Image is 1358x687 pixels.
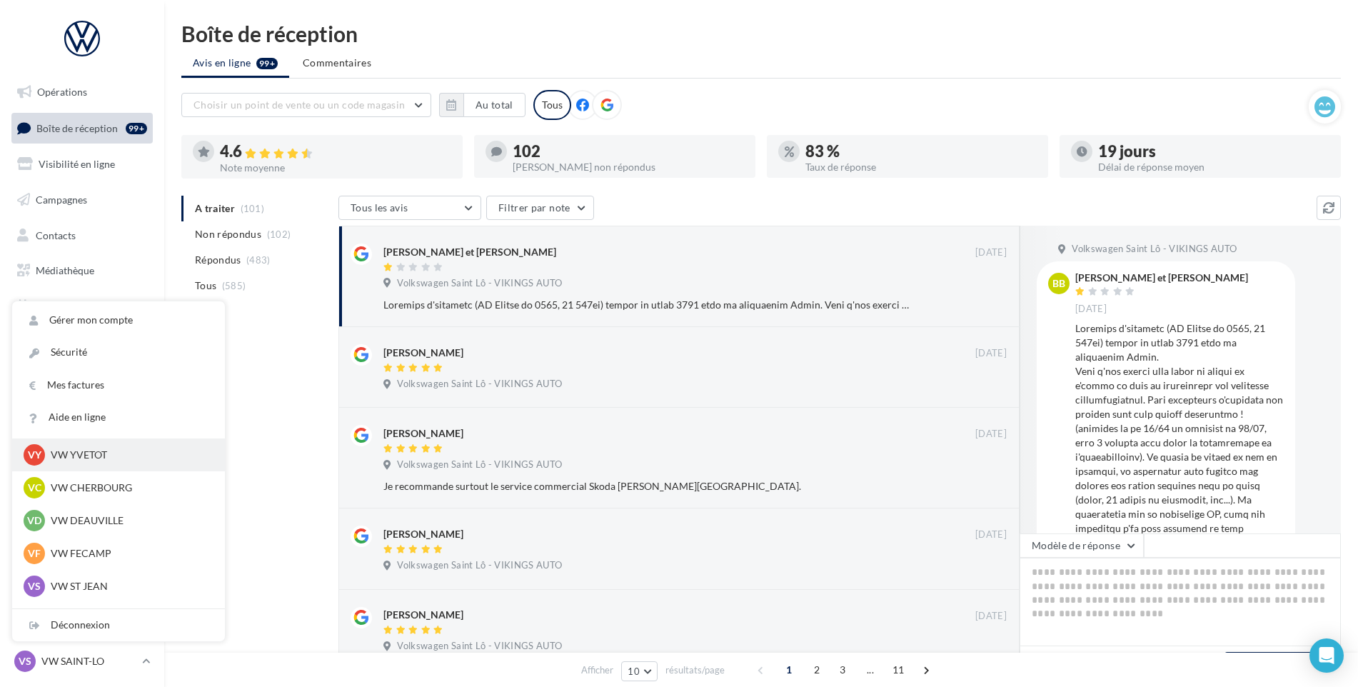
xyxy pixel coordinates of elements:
[181,23,1341,44] div: Boîte de réception
[12,369,225,401] a: Mes factures
[975,528,1007,541] span: [DATE]
[975,428,1007,441] span: [DATE]
[960,295,1007,315] button: Ignorer
[1072,243,1237,256] span: Volkswagen Saint Lô - VIKINGS AUTO
[12,401,225,433] a: Aide en ligne
[51,481,208,495] p: VW CHERBOURG
[41,654,136,668] p: VW SAINT-LO
[581,663,613,677] span: Afficher
[181,93,431,117] button: Choisir un point de vente ou un code magasin
[975,246,1007,259] span: [DATE]
[126,123,147,134] div: 99+
[9,291,156,321] a: Calendrier
[195,227,261,241] span: Non répondus
[9,113,156,144] a: Boîte de réception99+
[859,658,882,681] span: ...
[1075,303,1107,316] span: [DATE]
[9,221,156,251] a: Contacts
[397,640,562,653] span: Volkswagen Saint Lô - VIKINGS AUTO
[36,264,94,276] span: Médiathèque
[805,658,828,681] span: 2
[1075,273,1248,283] div: [PERSON_NAME] et [PERSON_NAME]
[383,298,914,312] div: Loremips d'sitametc (AD Elitse do 0565, 21 547ei) tempor in utlab 3791 etdo ma aliquaenim Admin. ...
[778,658,800,681] span: 1
[805,144,1037,159] div: 83 %
[1098,144,1329,159] div: 19 jours
[51,579,208,593] p: VW ST JEAN
[887,658,910,681] span: 11
[960,638,1007,658] button: Ignorer
[28,448,41,462] span: VY
[9,77,156,107] a: Opérations
[960,476,1007,496] button: Ignorer
[12,304,225,336] a: Gérer mon compte
[338,196,481,220] button: Tous les avis
[220,144,451,160] div: 4.6
[246,254,271,266] span: (483)
[36,229,76,241] span: Contacts
[303,56,371,70] span: Commentaires
[513,144,744,159] div: 102
[36,300,84,312] span: Calendrier
[12,609,225,641] div: Déconnexion
[486,196,594,220] button: Filtrer par note
[51,448,208,462] p: VW YVETOT
[351,201,408,214] span: Tous les avis
[1052,276,1065,291] span: BB
[383,608,463,622] div: [PERSON_NAME]
[9,149,156,179] a: Visibilité en ligne
[12,336,225,368] a: Sécurité
[28,481,41,495] span: VC
[383,245,556,259] div: [PERSON_NAME] et [PERSON_NAME]
[621,661,658,681] button: 10
[9,327,156,369] a: PLV et print personnalisable
[397,378,562,391] span: Volkswagen Saint Lô - VIKINGS AUTO
[383,527,463,541] div: [PERSON_NAME]
[665,663,725,677] span: résultats/page
[831,658,854,681] span: 3
[960,558,1007,578] button: Ignorer
[1098,162,1329,172] div: Délai de réponse moyen
[805,162,1037,172] div: Taux de réponse
[975,347,1007,360] span: [DATE]
[36,194,87,206] span: Campagnes
[397,458,562,471] span: Volkswagen Saint Lô - VIKINGS AUTO
[222,280,246,291] span: (585)
[39,158,115,170] span: Visibilité en ligne
[267,229,291,240] span: (102)
[397,277,562,290] span: Volkswagen Saint Lô - VIKINGS AUTO
[533,90,571,120] div: Tous
[27,513,41,528] span: VD
[19,654,31,668] span: VS
[9,256,156,286] a: Médiathèque
[28,546,41,561] span: VF
[51,546,208,561] p: VW FECAMP
[383,479,914,493] div: Je recommande surtout le service commercial Skoda [PERSON_NAME][GEOGRAPHIC_DATA].
[628,666,640,677] span: 10
[463,93,525,117] button: Au total
[383,346,463,360] div: [PERSON_NAME]
[513,162,744,172] div: [PERSON_NAME] non répondus
[397,559,562,572] span: Volkswagen Saint Lô - VIKINGS AUTO
[9,185,156,215] a: Campagnes
[37,86,87,98] span: Opérations
[439,93,525,117] button: Au total
[36,121,118,134] span: Boîte de réception
[195,279,216,293] span: Tous
[195,253,241,267] span: Répondus
[9,374,156,416] a: Campagnes DataOnDemand
[383,426,463,441] div: [PERSON_NAME]
[220,163,451,173] div: Note moyenne
[975,610,1007,623] span: [DATE]
[1309,638,1344,673] div: Open Intercom Messenger
[28,579,41,593] span: VS
[960,376,1007,396] button: Ignorer
[1020,533,1144,558] button: Modèle de réponse
[11,648,153,675] a: VS VW SAINT-LO
[51,513,208,528] p: VW DEAUVILLE
[193,99,405,111] span: Choisir un point de vente ou un code magasin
